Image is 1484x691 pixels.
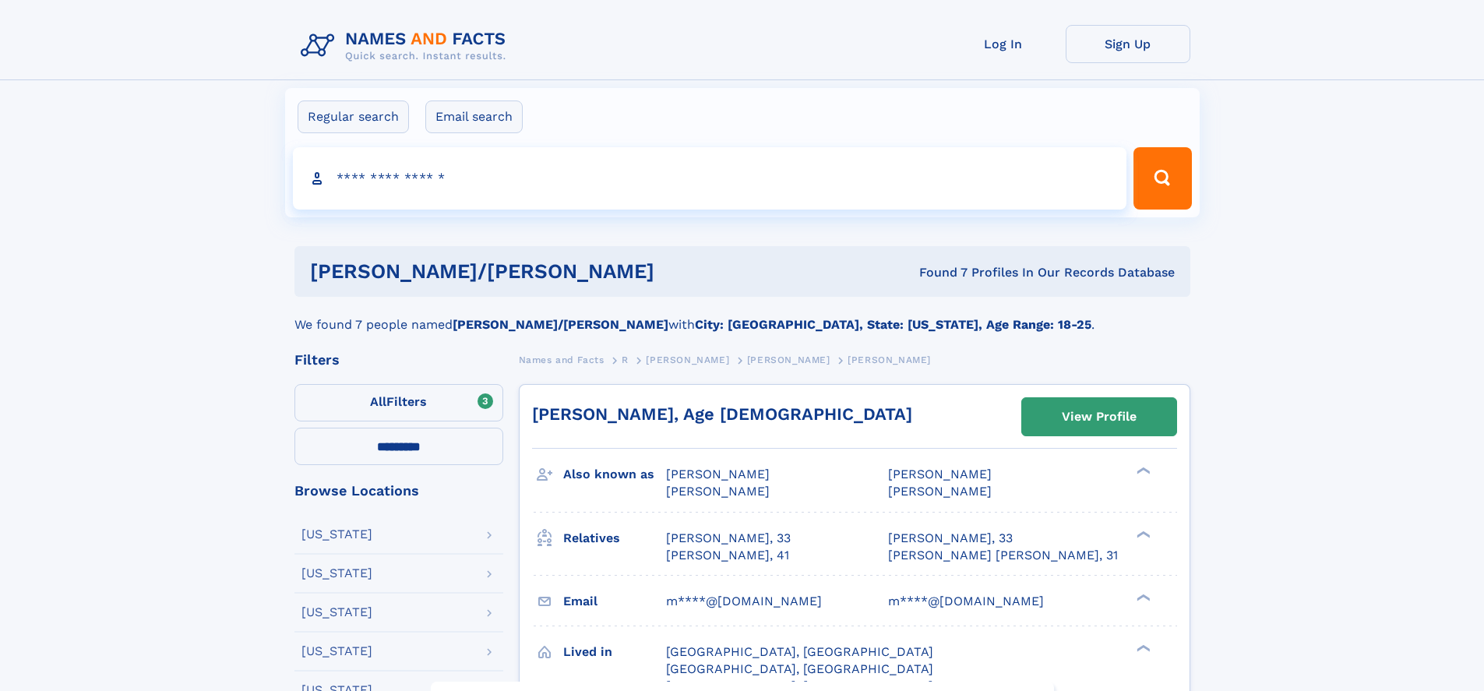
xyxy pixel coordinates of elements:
[666,484,770,499] span: [PERSON_NAME]
[293,147,1127,210] input: search input
[646,354,729,365] span: [PERSON_NAME]
[1133,466,1151,476] div: ❯
[532,404,912,424] a: [PERSON_NAME], Age [DEMOGRAPHIC_DATA]
[294,297,1190,334] div: We found 7 people named with .
[294,25,519,67] img: Logo Names and Facts
[622,350,629,369] a: R
[301,645,372,658] div: [US_STATE]
[888,467,992,481] span: [PERSON_NAME]
[294,384,503,421] label: Filters
[563,639,666,665] h3: Lived in
[1022,398,1176,435] a: View Profile
[888,484,992,499] span: [PERSON_NAME]
[294,353,503,367] div: Filters
[1133,147,1191,210] button: Search Button
[453,317,668,332] b: [PERSON_NAME]/[PERSON_NAME]
[1133,529,1151,539] div: ❯
[848,354,931,365] span: [PERSON_NAME]
[666,530,791,547] a: [PERSON_NAME], 33
[747,354,830,365] span: [PERSON_NAME]
[1062,399,1137,435] div: View Profile
[370,394,386,409] span: All
[294,484,503,498] div: Browse Locations
[666,547,789,564] a: [PERSON_NAME], 41
[563,588,666,615] h3: Email
[301,567,372,580] div: [US_STATE]
[1133,643,1151,653] div: ❯
[425,100,523,133] label: Email search
[563,525,666,552] h3: Relatives
[563,461,666,488] h3: Also known as
[888,547,1118,564] a: [PERSON_NAME] [PERSON_NAME], 31
[666,661,933,676] span: [GEOGRAPHIC_DATA], [GEOGRAPHIC_DATA]
[666,467,770,481] span: [PERSON_NAME]
[298,100,409,133] label: Regular search
[310,262,787,281] h1: [PERSON_NAME]/[PERSON_NAME]
[747,350,830,369] a: [PERSON_NAME]
[622,354,629,365] span: R
[519,350,605,369] a: Names and Facts
[646,350,729,369] a: [PERSON_NAME]
[695,317,1091,332] b: City: [GEOGRAPHIC_DATA], State: [US_STATE], Age Range: 18-25
[787,264,1175,281] div: Found 7 Profiles In Our Records Database
[941,25,1066,63] a: Log In
[301,528,372,541] div: [US_STATE]
[1133,592,1151,602] div: ❯
[888,530,1013,547] a: [PERSON_NAME], 33
[666,644,933,659] span: [GEOGRAPHIC_DATA], [GEOGRAPHIC_DATA]
[301,606,372,619] div: [US_STATE]
[1066,25,1190,63] a: Sign Up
